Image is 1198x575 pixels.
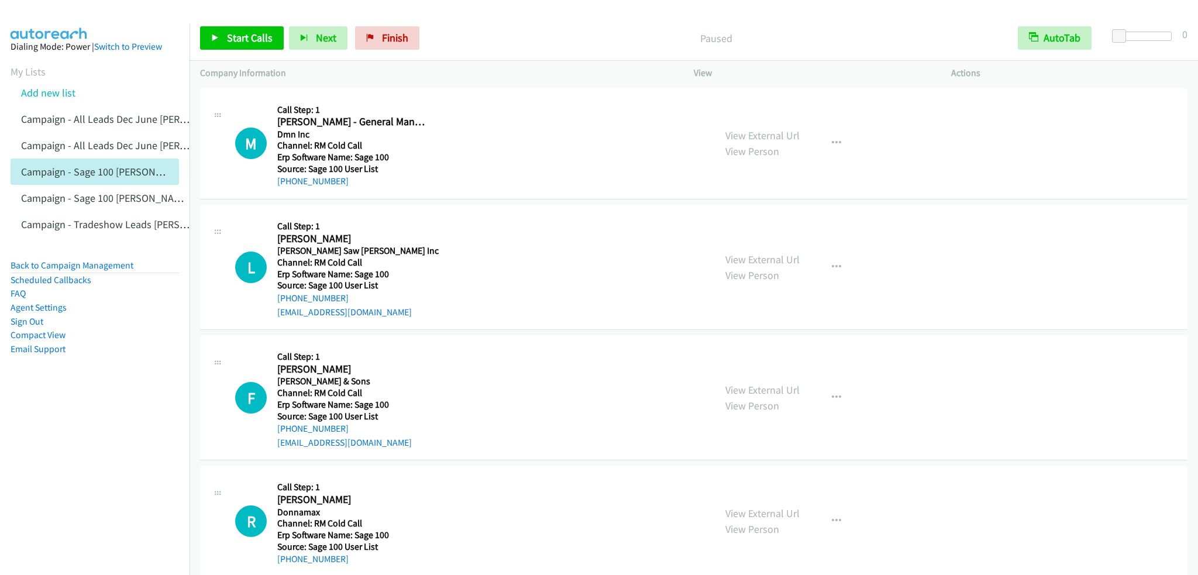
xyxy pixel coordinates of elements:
a: Back to Campaign Management [11,260,133,271]
h1: R [235,505,267,537]
h5: [PERSON_NAME] Saw [PERSON_NAME] Inc [277,245,439,257]
a: [EMAIL_ADDRESS][DOMAIN_NAME] [277,437,412,448]
h5: Donnamax [277,507,425,518]
h5: Call Step: 1 [277,351,425,363]
h5: Erp Software Name: Sage 100 [277,268,439,280]
a: View External Url [725,507,800,520]
a: Scheduled Callbacks [11,274,91,285]
a: View External Url [725,253,800,266]
a: View Person [725,268,779,282]
div: The call is yet to be attempted [235,128,267,159]
a: Campaign - Sage 100 [PERSON_NAME] Cloned [21,191,223,205]
h5: Channel: RM Cold Call [277,518,425,529]
a: Campaign - All Leads Dec June [PERSON_NAME] [21,112,233,126]
div: 0 [1182,26,1187,42]
h5: Erp Software Name: Sage 100 [277,152,425,163]
h2: [PERSON_NAME] [277,493,425,507]
p: View [694,66,930,80]
span: Start Calls [227,31,273,44]
a: View External Url [725,383,800,397]
a: Start Calls [200,26,284,50]
h5: Call Step: 1 [277,104,425,116]
a: [PHONE_NUMBER] [277,553,349,564]
a: FAQ [11,288,26,299]
div: Dialing Mode: Power | [11,40,179,54]
a: Campaign - Tradeshow Leads [PERSON_NAME] Cloned [21,218,261,231]
h5: Call Step: 1 [277,221,439,232]
h2: [PERSON_NAME] - General Manager [277,115,425,129]
a: [PHONE_NUMBER] [277,423,349,434]
button: AutoTab [1018,26,1092,50]
a: Sign Out [11,316,43,327]
p: Paused [435,30,997,46]
h5: Erp Software Name: Sage 100 [277,399,425,411]
h5: Erp Software Name: Sage 100 [277,529,425,541]
a: My Lists [11,65,46,78]
h1: M [235,128,267,159]
p: Company Information [200,66,673,80]
h5: Source: Sage 100 User List [277,411,425,422]
a: Agent Settings [11,302,67,313]
a: Add new list [21,86,75,99]
div: The call is yet to be attempted [235,382,267,414]
a: View Person [725,399,779,412]
a: Switch to Preview [94,41,162,52]
h5: Channel: RM Cold Call [277,387,425,399]
h5: Source: Sage 100 User List [277,280,439,291]
div: The call is yet to be attempted [235,505,267,537]
h1: L [235,252,267,283]
a: Email Support [11,343,66,354]
div: The call is yet to be attempted [235,252,267,283]
h5: Source: Sage 100 User List [277,163,425,175]
a: Compact View [11,329,66,340]
h5: Channel: RM Cold Call [277,257,439,268]
a: [PHONE_NUMBER] [277,292,349,304]
h5: [PERSON_NAME] & Sons [277,376,425,387]
h5: Call Step: 1 [277,481,425,493]
h5: Dmn Inc [277,129,425,140]
div: Delay between calls (in seconds) [1118,32,1172,41]
span: Finish [382,31,408,44]
a: View Person [725,144,779,158]
button: Next [289,26,347,50]
a: [PHONE_NUMBER] [277,175,349,187]
a: Finish [355,26,419,50]
a: [EMAIL_ADDRESS][DOMAIN_NAME] [277,307,412,318]
h2: [PERSON_NAME] [277,363,425,376]
h5: Source: Sage 100 User List [277,541,425,553]
h5: Channel: RM Cold Call [277,140,425,152]
h1: F [235,382,267,414]
a: View External Url [725,129,800,142]
a: Campaign - Sage 100 [PERSON_NAME] [21,165,190,178]
span: Next [316,31,336,44]
p: Actions [951,66,1187,80]
h2: [PERSON_NAME] [277,232,425,246]
a: View Person [725,522,779,536]
a: Campaign - All Leads Dec June [PERSON_NAME] Cloned [21,139,267,152]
